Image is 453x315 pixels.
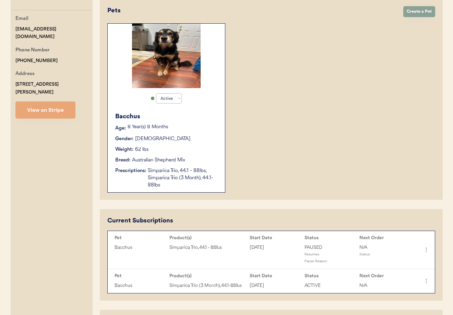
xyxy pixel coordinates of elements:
[250,235,301,241] div: Start Date
[305,282,356,290] div: ACTIVE
[148,167,218,189] div: Simparica Trio, 44.1 - 88lbs, Simparica Trio (3 Month), 44.1-88lbs
[115,282,166,290] div: Bacchus
[115,273,166,279] div: Pet
[115,235,166,241] div: Pet
[169,235,246,241] div: Product(s)
[169,244,246,252] div: Simparica Trio, 44.1 - 88lbs
[15,101,75,119] button: View on Stripe
[250,273,301,279] div: Start Date
[305,244,356,252] div: PAUSED
[115,125,126,132] div: Age:
[305,258,356,265] div: Pause Reason:
[115,135,133,143] div: Gender:
[359,235,411,241] div: Next Order
[135,135,190,143] div: [DEMOGRAPHIC_DATA]
[305,235,356,241] div: Status
[107,216,173,226] div: Current Subscriptions
[15,25,93,41] div: [EMAIL_ADDRESS][DOMAIN_NAME]
[305,273,356,279] div: Status
[107,6,396,15] div: Pets
[169,282,246,290] div: Simparica Trio (3 Month), 44.1-88lbs
[115,244,166,252] div: Bacchus
[15,15,28,23] div: Email
[115,112,218,121] div: Bacchus
[250,244,301,252] div: [DATE]
[359,252,411,258] div: Status:
[128,125,218,130] p: 8 Year(s) 8 Months
[115,157,130,164] div: Breed:
[15,70,35,78] div: Address
[115,167,146,174] div: Prescriptions:
[305,252,356,258] div: Resumes
[15,46,50,55] div: Phone Number
[359,282,411,290] div: N/A
[132,157,185,164] div: Australian Shepherd Mix
[169,273,246,279] div: Product(s)
[115,146,133,153] div: Weight:
[250,282,301,290] div: [DATE]
[132,24,201,88] img: image.jpg
[403,6,435,17] button: Create a Pet
[15,57,58,65] div: [PHONE_NUMBER]
[15,81,93,96] div: [STREET_ADDRESS][PERSON_NAME]
[359,273,411,279] div: Next Order
[359,244,411,252] div: N/A
[135,146,148,153] div: 62 lbs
